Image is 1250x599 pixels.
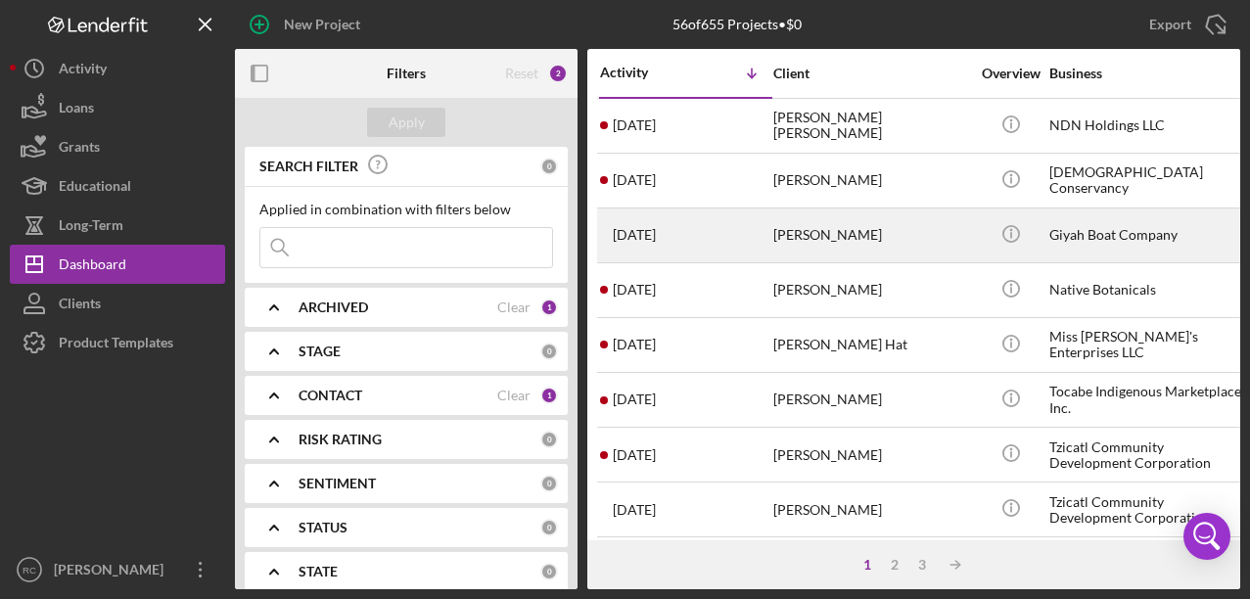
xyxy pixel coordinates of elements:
div: Apply [389,108,425,137]
div: 2 [548,64,568,83]
button: Product Templates [10,323,225,362]
div: Native Botanicals [1049,264,1245,316]
button: Clients [10,284,225,323]
div: [PERSON_NAME] Hat [773,319,969,371]
button: Activity [10,49,225,88]
b: SENTIMENT [299,476,376,491]
div: Business [1049,66,1245,81]
div: [PERSON_NAME] [773,374,969,426]
div: Activity [600,65,686,80]
b: CONTACT [299,388,362,403]
div: 0 [540,519,558,536]
div: Tocabe Indigenous Marketplace Inc. [1049,374,1245,426]
div: 56 of 655 Projects • $0 [672,17,802,32]
div: 0 [540,431,558,448]
div: Long-Term [59,206,123,250]
b: RISK RATING [299,432,382,447]
time: 2025-06-18 14:46 [613,502,656,518]
div: [DEMOGRAPHIC_DATA] Conservancy [1049,155,1245,207]
div: [PERSON_NAME] [773,264,969,316]
b: STATE [299,564,338,579]
time: 2025-08-16 01:36 [613,117,656,133]
div: Product Templates [59,323,173,367]
button: Dashboard [10,245,225,284]
time: 2025-08-14 22:58 [613,227,656,243]
button: Long-Term [10,206,225,245]
div: Open Intercom Messenger [1183,513,1230,560]
div: Tzicatl Community Development Corporation [1049,484,1245,535]
div: NDN Holdings LLC [1049,100,1245,152]
b: STAGE [299,344,341,359]
div: Giyah Boat Company [1049,209,1245,261]
time: 2025-08-05 13:35 [613,447,656,463]
button: Educational [10,166,225,206]
time: 2025-08-08 19:49 [613,337,656,352]
div: Clear [497,388,531,403]
div: 1 [854,557,881,573]
div: [PERSON_NAME] [49,550,176,594]
text: RC [23,565,36,576]
button: RC[PERSON_NAME] [10,550,225,589]
time: 2025-08-08 20:33 [613,282,656,298]
div: Educational [59,166,131,210]
div: 1 [540,299,558,316]
b: ARCHIVED [299,299,368,315]
div: 0 [540,563,558,580]
div: Clear [497,299,531,315]
div: Dashboard [59,245,126,289]
div: Miss [PERSON_NAME]'s Enterprises LLC [1049,319,1245,371]
button: Export [1130,5,1240,44]
div: 1 [540,387,558,404]
div: [PERSON_NAME] [773,155,969,207]
button: New Project [235,5,380,44]
div: [PERSON_NAME] [PERSON_NAME] [773,100,969,152]
div: 2 [881,557,908,573]
div: [PERSON_NAME] [773,484,969,535]
b: STATUS [299,520,347,535]
b: Filters [387,66,426,81]
div: Tzicatl Community Development Corporation [1049,429,1245,481]
button: Apply [367,108,445,137]
b: SEARCH FILTER [259,159,358,174]
div: Export [1149,5,1191,44]
div: Client [773,66,969,81]
div: [PERSON_NAME] [773,209,969,261]
div: Loans [59,88,94,132]
button: Loans [10,88,225,127]
div: [PERSON_NAME] [773,538,969,590]
div: [PERSON_NAME] [773,429,969,481]
div: Rosebud Construction [1049,538,1245,590]
div: 0 [540,158,558,175]
div: 0 [540,343,558,360]
button: Grants [10,127,225,166]
div: New Project [284,5,360,44]
div: Reset [505,66,538,81]
div: Applied in combination with filters below [259,202,553,217]
div: Clients [59,284,101,328]
time: 2025-08-15 17:37 [613,172,656,188]
div: 3 [908,557,936,573]
div: Overview [974,66,1047,81]
time: 2025-08-07 18:44 [613,392,656,407]
div: Grants [59,127,100,171]
div: 0 [540,475,558,492]
div: Activity [59,49,107,93]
